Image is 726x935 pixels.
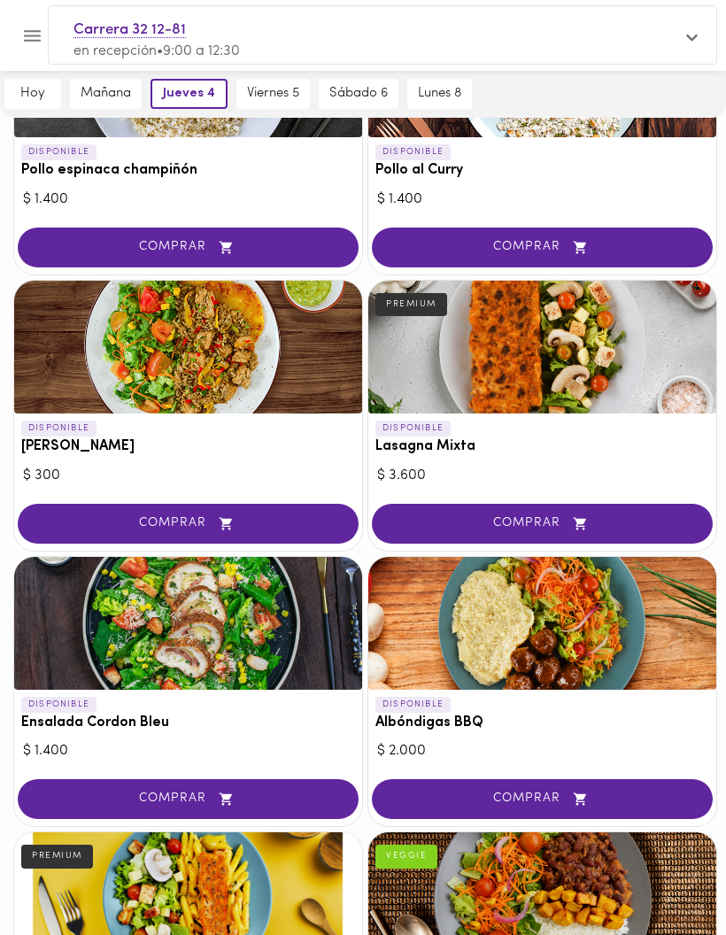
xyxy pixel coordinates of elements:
h3: [PERSON_NAME] [21,439,355,455]
button: COMPRAR [18,228,359,267]
button: mañana [70,79,142,109]
div: $ 1.400 [377,189,707,210]
span: hoy [15,86,50,102]
button: hoy [4,79,61,109]
span: viernes 5 [247,86,299,102]
div: Albóndigas BBQ [368,557,716,690]
button: jueves 4 [151,79,228,109]
span: lunes 8 [418,86,461,102]
div: $ 2.000 [377,741,707,761]
div: $ 1.400 [23,189,353,210]
button: COMPRAR [372,779,713,819]
button: COMPRAR [18,779,359,819]
div: $ 3.600 [377,466,707,486]
iframe: Messagebird Livechat Widget [641,850,726,935]
span: jueves 4 [163,86,215,102]
span: COMPRAR [394,516,691,531]
button: sábado 6 [319,79,398,109]
span: mañana [81,86,131,102]
div: Arroz chaufa [14,281,362,413]
h3: Pollo al Curry [375,163,709,179]
p: DISPONIBLE [21,421,97,437]
span: COMPRAR [394,792,691,807]
div: $ 300 [23,466,353,486]
div: VEGGIE [375,845,437,868]
span: COMPRAR [40,240,336,255]
button: COMPRAR [18,504,359,544]
div: Lasagna Mixta [368,281,716,413]
div: PREMIUM [375,293,447,316]
p: DISPONIBLE [375,144,451,160]
div: $ 1.400 [23,741,353,761]
p: DISPONIBLE [21,697,97,713]
button: COMPRAR [372,504,713,544]
h3: Lasagna Mixta [375,439,709,455]
button: COMPRAR [372,228,713,267]
div: PREMIUM [21,845,93,868]
p: DISPONIBLE [375,697,451,713]
span: sábado 6 [329,86,388,102]
p: DISPONIBLE [21,144,97,160]
h3: Albóndigas BBQ [375,715,709,731]
button: Menu [11,14,54,58]
p: DISPONIBLE [375,421,451,437]
span: COMPRAR [40,792,336,807]
span: COMPRAR [394,240,691,255]
h3: Ensalada Cordon Bleu [21,715,355,731]
button: lunes 8 [407,79,472,109]
div: Ensalada Cordon Bleu [14,557,362,690]
span: en recepción • 9:00 a 12:30 [73,44,240,58]
span: COMPRAR [40,516,336,531]
h3: Pollo espinaca champiñón [21,163,355,179]
button: viernes 5 [236,79,310,109]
